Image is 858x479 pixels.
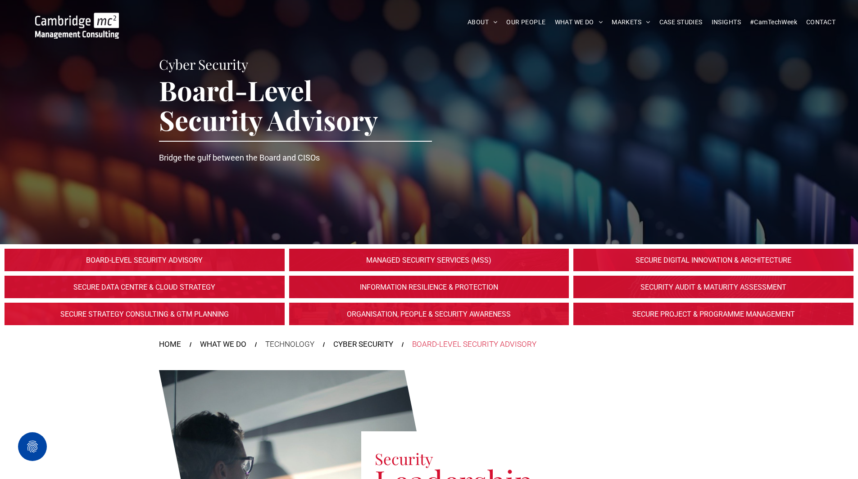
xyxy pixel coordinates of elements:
[159,55,248,73] span: Cyber Security
[159,72,378,138] span: Board-Level Security Advisory
[200,339,246,350] a: WHAT WE DO
[333,339,393,350] a: CYBER SECURITY
[159,339,181,350] a: HOME
[35,13,119,39] img: Cambridge MC Logo
[707,15,745,29] a: INSIGHTS
[502,15,550,29] a: OUR PEOPLE
[463,15,502,29] a: ABOUT
[550,15,608,29] a: WHAT WE DO
[607,15,654,29] a: MARKETS
[159,339,699,350] nav: Breadcrumbs
[265,339,314,350] div: TECHNOLOGY
[655,15,707,29] a: CASE STUDIES
[159,153,320,162] span: Bridge the gulf between the Board and CISOs
[375,448,433,469] span: Security
[412,339,536,350] div: BOARD-LEVEL SECURITY ADVISORY
[802,15,840,29] a: CONTACT
[745,15,802,29] a: #CamTechWeek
